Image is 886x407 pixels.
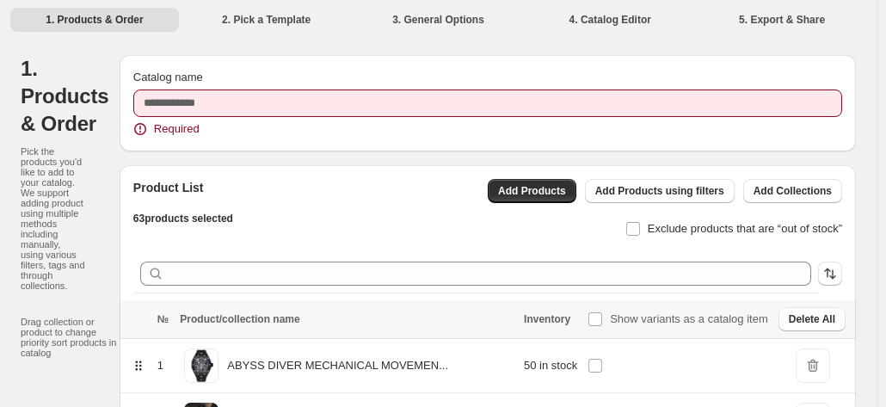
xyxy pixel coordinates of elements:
[743,179,842,203] button: Add Collections
[157,359,163,372] span: 1
[133,71,203,83] span: Catalog name
[488,179,576,203] button: Add Products
[778,307,846,331] button: Delete All
[519,339,582,393] td: 50 in stock
[133,213,233,225] span: 63 products selected
[154,120,200,138] span: Required
[524,312,577,326] div: Inventory
[754,184,832,198] span: Add Collections
[789,312,835,326] span: Delete All
[21,55,120,138] h1: 1. Products & Order
[498,184,566,198] span: Add Products
[610,312,768,325] span: Show variants as a catalog item
[585,179,735,203] button: Add Products using filters
[227,357,448,374] p: ABYSS DIVER MECHANICAL MOVEMEN...
[157,313,169,325] span: №
[133,179,233,196] h2: Product List
[180,313,299,325] span: Product/collection name
[184,348,218,383] img: IMG_4698.jpg
[648,222,842,235] span: Exclude products that are “out of stock”
[21,317,120,358] p: Drag collection or product to change priority sort products in catalog
[595,184,724,198] span: Add Products using filters
[21,146,85,291] p: Pick the products you'd like to add to your catalog. We support adding product using multiple met...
